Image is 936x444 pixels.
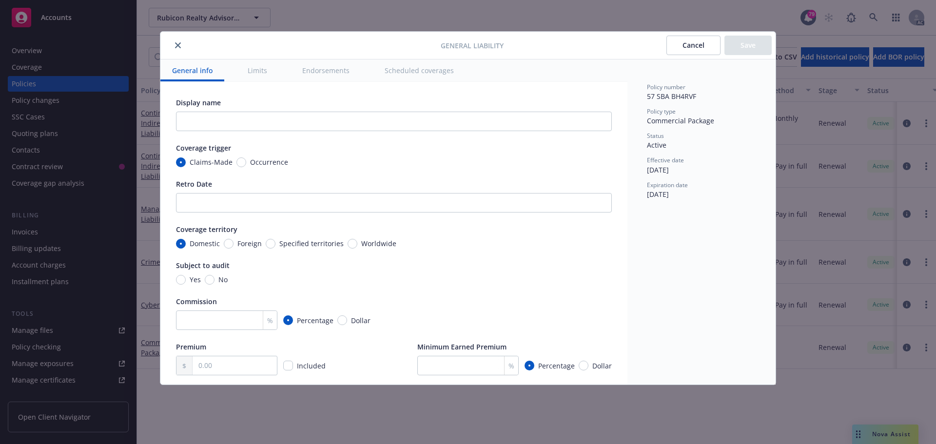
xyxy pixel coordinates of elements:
[647,165,669,174] span: [DATE]
[647,156,684,164] span: Effective date
[205,275,214,285] input: No
[193,356,277,375] input: 0.00
[176,157,186,167] input: Claims-Made
[647,83,685,91] span: Policy number
[647,92,696,101] span: 57 SBA BH4RVF
[176,179,212,189] span: Retro Date
[579,361,588,370] input: Dollar
[647,140,666,150] span: Active
[351,315,370,326] span: Dollar
[647,132,664,140] span: Status
[647,190,669,199] span: [DATE]
[291,59,361,81] button: Endorsements
[190,157,233,167] span: Claims-Made
[236,59,279,81] button: Limits
[218,274,228,285] span: No
[224,239,234,249] input: Foreign
[190,238,220,249] span: Domestic
[176,275,186,285] input: Yes
[266,239,275,249] input: Specified territories
[283,315,293,325] input: Percentage
[647,181,688,189] span: Expiration date
[361,238,396,249] span: Worldwide
[267,315,273,326] span: %
[441,40,504,51] span: General Liability
[176,297,217,306] span: Commission
[160,59,224,81] button: General info
[666,36,721,55] button: Cancel
[176,261,230,270] span: Subject to audit
[190,274,201,285] span: Yes
[417,342,507,351] span: Minimum Earned Premium
[236,157,246,167] input: Occurrence
[297,315,333,326] span: Percentage
[172,39,184,51] button: close
[525,361,534,370] input: Percentage
[538,361,575,371] span: Percentage
[279,238,344,249] span: Specified territories
[176,98,221,107] span: Display name
[176,239,186,249] input: Domestic
[592,361,612,371] span: Dollar
[337,315,347,325] input: Dollar
[297,361,326,370] span: Included
[250,157,288,167] span: Occurrence
[647,116,714,125] span: Commercial Package
[176,342,206,351] span: Premium
[647,107,676,116] span: Policy type
[508,361,514,371] span: %
[348,239,357,249] input: Worldwide
[373,59,466,81] button: Scheduled coverages
[176,225,237,234] span: Coverage territory
[237,238,262,249] span: Foreign
[176,143,231,153] span: Coverage trigger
